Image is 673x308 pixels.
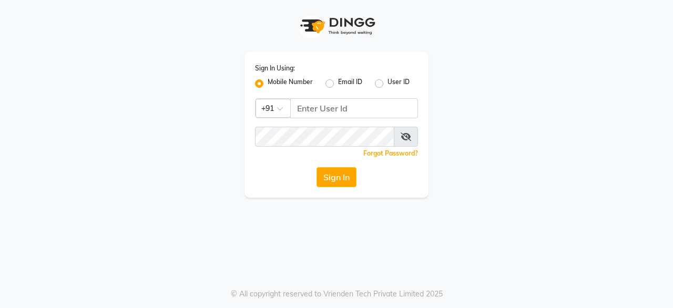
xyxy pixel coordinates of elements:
[268,77,313,90] label: Mobile Number
[363,149,418,157] a: Forgot Password?
[294,11,379,42] img: logo1.svg
[255,127,394,147] input: Username
[255,64,295,73] label: Sign In Using:
[338,77,362,90] label: Email ID
[388,77,410,90] label: User ID
[317,167,356,187] button: Sign In
[290,98,418,118] input: Username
